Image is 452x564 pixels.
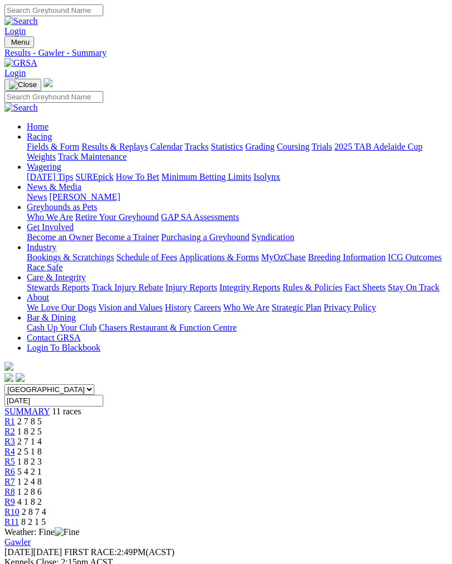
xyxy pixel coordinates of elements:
a: News [27,192,47,202]
img: logo-grsa-white.png [44,78,52,87]
a: [DATE] Tips [27,172,73,181]
a: Trials [311,142,332,151]
a: Login [4,26,26,36]
a: Fact Sheets [345,283,386,292]
div: Bar & Dining [27,323,448,333]
a: Gawler [4,537,31,547]
a: 2025 TAB Adelaide Cup [334,142,422,151]
a: Cash Up Your Club [27,323,97,332]
a: Race Safe [27,262,62,272]
a: Who We Are [27,212,73,222]
a: Industry [27,242,56,252]
a: [PERSON_NAME] [49,192,120,202]
span: Weather: Fine [4,527,79,537]
img: logo-grsa-white.png [4,362,13,371]
a: SUMMARY [4,407,50,416]
a: Track Injury Rebate [92,283,163,292]
a: About [27,293,49,302]
a: Results - Gawler - Summary [4,48,448,58]
a: History [165,303,191,312]
img: Search [4,103,38,113]
input: Search [4,4,103,16]
a: Wagering [27,162,61,171]
img: Close [9,80,37,89]
a: Greyhounds as Pets [27,202,97,212]
a: Minimum Betting Limits [161,172,251,181]
a: R1 [4,417,15,426]
div: Get Involved [27,232,448,242]
span: 2 7 8 5 [17,417,42,426]
span: FIRST RACE: [64,547,117,557]
span: 8 2 1 5 [21,517,46,527]
a: R4 [4,447,15,456]
a: Chasers Restaurant & Function Centre [99,323,237,332]
span: 2 5 1 8 [17,447,42,456]
a: Coursing [277,142,310,151]
a: Retire Your Greyhound [75,212,159,222]
a: Bookings & Scratchings [27,252,114,262]
a: Injury Reports [165,283,217,292]
a: SUREpick [75,172,113,181]
a: Results & Replays [81,142,148,151]
a: R10 [4,507,20,517]
a: Bar & Dining [27,313,76,322]
a: Tracks [185,142,209,151]
img: Search [4,16,38,26]
a: Care & Integrity [27,273,86,282]
span: [DATE] [4,547,62,557]
div: Wagering [27,172,448,182]
a: Login To Blackbook [27,343,100,352]
img: twitter.svg [16,373,25,382]
div: News & Media [27,192,448,202]
a: Contact GRSA [27,333,80,342]
a: Purchasing a Greyhound [161,232,249,242]
a: Privacy Policy [324,303,376,312]
a: News & Media [27,182,81,192]
a: Calendar [150,142,182,151]
a: Applications & Forms [179,252,259,262]
span: 4 1 8 2 [17,497,42,506]
img: GRSA [4,58,37,68]
a: Rules & Policies [282,283,343,292]
div: Greyhounds as Pets [27,212,448,222]
a: Schedule of Fees [116,252,177,262]
span: 11 races [52,407,81,416]
input: Select date [4,395,103,407]
a: R11 [4,517,19,527]
a: Vision and Values [98,303,162,312]
button: Toggle navigation [4,79,41,91]
a: Get Involved [27,222,74,232]
button: Toggle navigation [4,36,34,48]
a: Weights [27,152,56,161]
input: Search [4,91,103,103]
a: Careers [194,303,221,312]
a: Home [27,122,49,131]
img: Fine [55,527,79,537]
span: R9 [4,497,15,506]
span: 2 8 7 4 [22,507,46,517]
a: Stay On Track [388,283,439,292]
a: Strategic Plan [272,303,321,312]
span: 1 8 2 3 [17,457,42,466]
a: Stewards Reports [27,283,89,292]
a: MyOzChase [261,252,306,262]
span: 5 4 2 1 [17,467,42,476]
a: Become an Owner [27,232,93,242]
div: Industry [27,252,448,273]
a: Fields & Form [27,142,79,151]
a: R5 [4,457,15,466]
a: Breeding Information [308,252,386,262]
a: We Love Our Dogs [27,303,96,312]
span: 1 8 2 5 [17,427,42,436]
span: R8 [4,487,15,496]
a: R7 [4,477,15,486]
span: 1 2 8 6 [17,487,42,496]
a: Isolynx [253,172,280,181]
